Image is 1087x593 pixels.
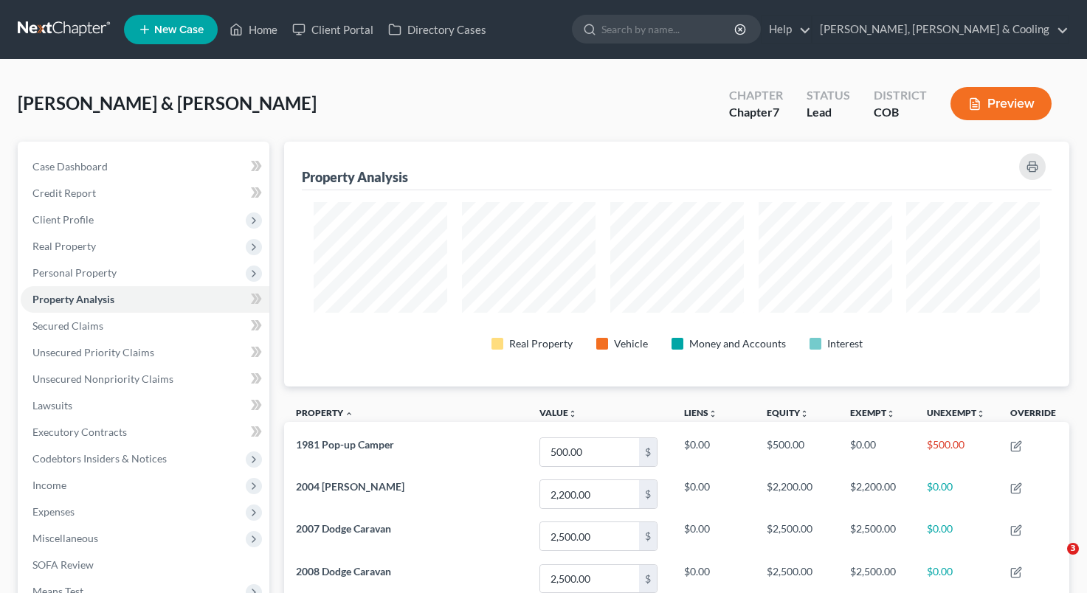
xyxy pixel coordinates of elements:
input: 0.00 [540,522,639,550]
div: Lead [807,104,850,121]
td: $500.00 [755,431,838,473]
div: Money and Accounts [689,336,786,351]
div: Property Analysis [302,168,408,186]
a: Unsecured Priority Claims [21,339,269,366]
td: $2,200.00 [755,474,838,516]
td: $0.00 [672,516,755,558]
a: Valueunfold_more [539,407,577,418]
span: 1981 Pop-up Camper [296,438,394,451]
div: $ [639,565,657,593]
a: Unsecured Nonpriority Claims [21,366,269,392]
i: unfold_more [800,409,809,418]
a: Exemptunfold_more [850,407,895,418]
span: Client Profile [32,213,94,226]
input: 0.00 [540,480,639,508]
td: $2,200.00 [838,474,915,516]
span: Secured Claims [32,319,103,332]
span: Unsecured Priority Claims [32,346,154,358]
a: Liensunfold_more [684,407,717,418]
a: Property expand_less [296,407,353,418]
td: $2,500.00 [755,516,838,558]
span: SOFA Review [32,558,94,571]
a: SOFA Review [21,552,269,578]
span: Codebtors Insiders & Notices [32,452,167,465]
i: unfold_more [708,409,717,418]
td: $0.00 [915,516,998,558]
i: unfold_more [976,409,985,418]
a: Client Portal [285,16,381,43]
span: 3 [1067,543,1079,555]
td: $500.00 [915,431,998,473]
a: Directory Cases [381,16,494,43]
td: $0.00 [672,431,755,473]
i: expand_less [345,409,353,418]
a: Secured Claims [21,313,269,339]
span: Personal Property [32,266,117,279]
div: $ [639,522,657,550]
a: Unexemptunfold_more [927,407,985,418]
div: Interest [827,336,863,351]
div: $ [639,480,657,508]
td: $0.00 [915,474,998,516]
span: New Case [154,24,204,35]
a: Executory Contracts [21,419,269,445]
a: Lawsuits [21,392,269,419]
th: Override [998,398,1069,431]
div: Vehicle [614,336,648,351]
span: Real Property [32,240,96,252]
span: Executory Contracts [32,426,127,438]
td: $0.00 [838,431,915,473]
span: Case Dashboard [32,160,108,173]
a: Equityunfold_more [767,407,809,418]
span: Credit Report [32,187,96,199]
div: COB [874,104,927,121]
button: Preview [950,87,1052,120]
span: Income [32,479,66,491]
a: Case Dashboard [21,153,269,180]
a: Help [762,16,811,43]
span: 2008 Dodge Caravan [296,565,391,578]
td: $0.00 [672,474,755,516]
a: Credit Report [21,180,269,207]
div: $ [639,438,657,466]
input: 0.00 [540,565,639,593]
span: 2004 [PERSON_NAME] [296,480,404,493]
a: Property Analysis [21,286,269,313]
div: Chapter [729,104,783,121]
span: Property Analysis [32,293,114,305]
span: Unsecured Nonpriority Claims [32,372,173,385]
input: 0.00 [540,438,639,466]
span: Expenses [32,505,75,518]
div: District [874,87,927,104]
div: Chapter [729,87,783,104]
span: Lawsuits [32,399,72,412]
i: unfold_more [886,409,895,418]
i: unfold_more [568,409,577,418]
span: 7 [773,105,779,119]
span: Miscellaneous [32,532,98,544]
iframe: Intercom live chat [1037,543,1072,578]
div: Status [807,87,850,104]
a: [PERSON_NAME], [PERSON_NAME] & Cooling [812,16,1069,43]
a: Home [222,16,285,43]
div: Real Property [509,336,573,351]
span: 2007 Dodge Caravan [296,522,391,535]
span: [PERSON_NAME] & [PERSON_NAME] [18,92,317,114]
input: Search by name... [601,15,736,43]
td: $2,500.00 [838,516,915,558]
